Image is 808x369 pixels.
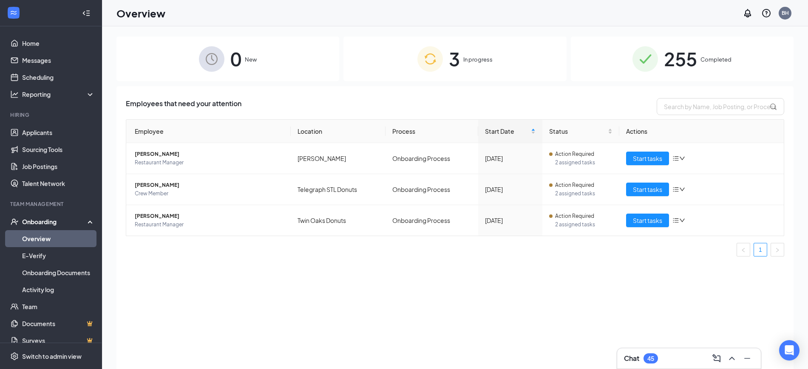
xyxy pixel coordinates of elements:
span: Start tasks [633,216,662,225]
h3: Chat [624,354,639,363]
span: Action Required [555,181,594,189]
a: Job Postings [22,158,95,175]
th: Process [386,120,478,143]
span: left [741,248,746,253]
div: [DATE] [485,185,536,194]
svg: QuestionInfo [761,8,771,18]
button: Start tasks [626,152,669,165]
span: 2 assigned tasks [555,220,613,229]
td: Telegraph STL Donuts [291,174,386,205]
span: Action Required [555,150,594,158]
svg: Settings [10,352,19,361]
a: Onboarding Documents [22,264,95,281]
input: Search by Name, Job Posting, or Process [657,98,784,115]
a: SurveysCrown [22,332,95,349]
div: 45 [647,355,654,362]
span: Restaurant Manager [135,220,284,229]
span: [PERSON_NAME] [135,212,284,220]
svg: Minimize [742,353,752,363]
span: Employees that need your attention [126,98,241,115]
th: Status [542,120,620,143]
svg: Notifications [743,8,753,18]
span: Action Required [555,212,594,220]
a: DocumentsCrown [22,315,95,332]
div: Reporting [22,90,95,99]
a: Home [22,35,95,52]
a: E-Verify [22,247,95,264]
div: [DATE] [485,216,536,225]
a: Team [22,298,95,315]
span: Status [549,127,607,136]
span: 255 [664,44,697,73]
button: Start tasks [626,214,669,227]
a: Activity log [22,281,95,298]
svg: Analysis [10,90,19,99]
span: [PERSON_NAME] [135,181,284,189]
span: Start Date [485,127,529,136]
td: Twin Oaks Donuts [291,205,386,236]
a: Overview [22,230,95,247]
a: 1 [754,243,767,256]
button: ChevronUp [725,352,739,365]
th: Location [291,120,386,143]
button: right [771,243,784,256]
div: [DATE] [485,154,536,163]
svg: Collapse [82,9,91,17]
span: In progress [463,55,493,64]
span: bars [672,186,679,193]
button: ComposeMessage [710,352,723,365]
div: Hiring [10,111,93,118]
td: Onboarding Process [386,205,478,236]
div: Team Management [10,200,93,208]
td: Onboarding Process [386,174,478,205]
a: Scheduling [22,69,95,86]
span: right [775,248,780,253]
span: bars [672,217,679,224]
div: Onboarding [22,217,88,226]
td: Onboarding Process [386,143,478,174]
svg: ChevronUp [727,353,737,363]
span: Crew Member [135,189,284,198]
button: Minimize [740,352,754,365]
svg: ComposeMessage [712,353,722,363]
a: Messages [22,52,95,69]
span: Completed [700,55,731,64]
span: 2 assigned tasks [555,158,613,167]
th: Actions [619,120,784,143]
svg: UserCheck [10,217,19,226]
span: 3 [449,44,460,73]
button: Start tasks [626,183,669,196]
span: Restaurant Manager [135,158,284,167]
span: down [679,155,685,161]
span: 0 [230,44,241,73]
li: Previous Page [737,243,750,256]
span: New [245,55,257,64]
span: Start tasks [633,185,662,194]
a: Talent Network [22,175,95,192]
li: Next Page [771,243,784,256]
span: 2 assigned tasks [555,189,613,198]
span: down [679,186,685,192]
td: [PERSON_NAME] [291,143,386,174]
th: Employee [126,120,291,143]
span: [PERSON_NAME] [135,150,284,158]
div: BH [782,9,789,17]
span: Start tasks [633,154,662,163]
button: left [737,243,750,256]
h1: Overview [116,6,165,20]
span: bars [672,155,679,162]
a: Sourcing Tools [22,141,95,158]
div: Switch to admin view [22,352,82,361]
svg: WorkstreamLogo [9,8,18,17]
a: Applicants [22,124,95,141]
span: down [679,217,685,223]
li: 1 [754,243,767,256]
div: Open Intercom Messenger [779,340,799,361]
